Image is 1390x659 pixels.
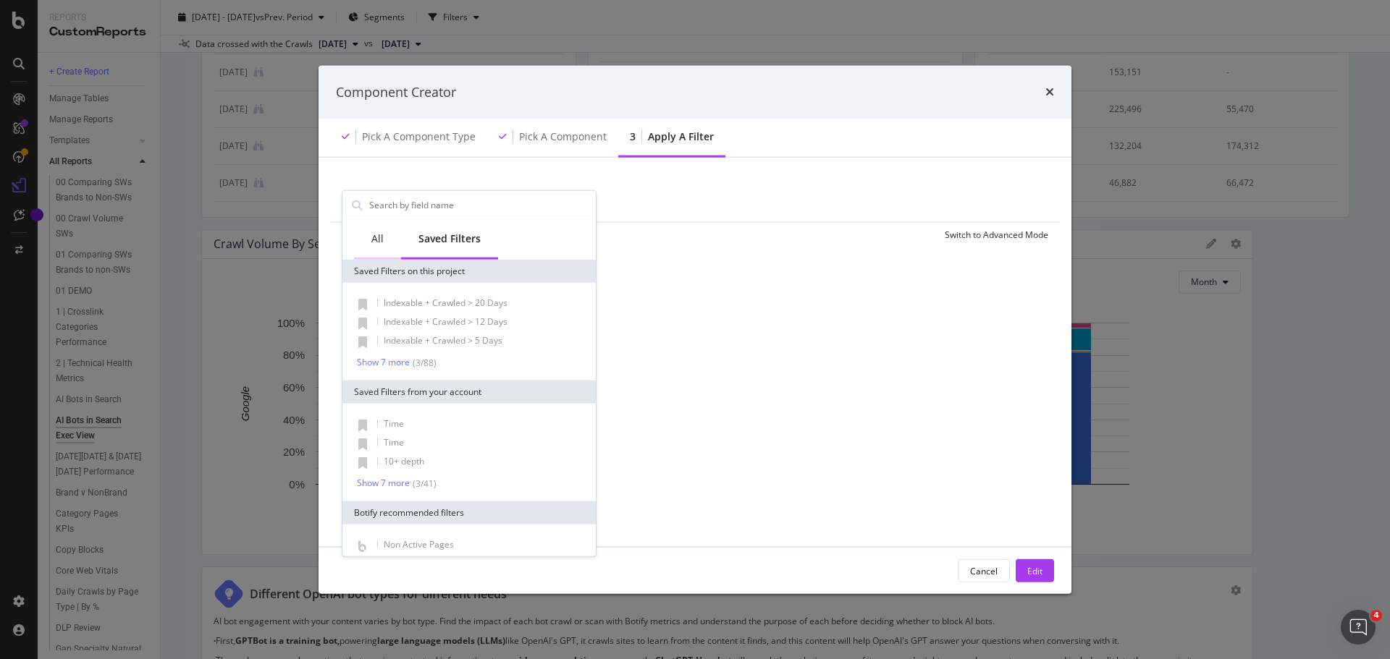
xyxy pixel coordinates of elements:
button: Switch to Advanced Mode [939,223,1048,246]
span: 10+ depth [384,454,424,467]
div: Saved Filters from your account [342,380,596,403]
div: Component Creator [336,82,456,101]
span: 4 [1370,610,1382,621]
span: Non Active Pages [384,537,454,550]
span: Time [384,435,404,448]
div: Cancel [970,564,998,577]
iframe: Intercom live chat [1341,610,1376,645]
div: Edit [1027,564,1042,577]
div: Show 7 more [357,478,410,488]
div: Show 7 more [357,357,410,367]
span: Indexable + Crawled > 5 Days [384,333,502,346]
div: All [371,231,384,245]
div: Pick a Component type [362,129,476,144]
div: Switch to Advanced Mode [945,228,1048,240]
div: modal [319,65,1071,594]
div: Saved Filters [418,231,481,245]
span: Indexable + Crawled > 20 Days [384,296,507,308]
div: Botify recommended filters [342,501,596,524]
input: Search by field name [368,194,592,216]
div: times [1045,82,1054,101]
div: 3 [630,129,636,144]
div: ( 3 / 88 ) [410,356,437,368]
div: Pick a Component [519,129,607,144]
div: Saved Filters on this project [342,259,596,282]
div: ( 3 / 41 ) [410,477,437,489]
span: Time [384,417,404,429]
div: Apply a Filter [648,129,714,144]
span: Indexable + Crawled > 12 Days [384,315,507,327]
button: Cancel [958,559,1010,582]
button: Edit [1016,559,1054,582]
